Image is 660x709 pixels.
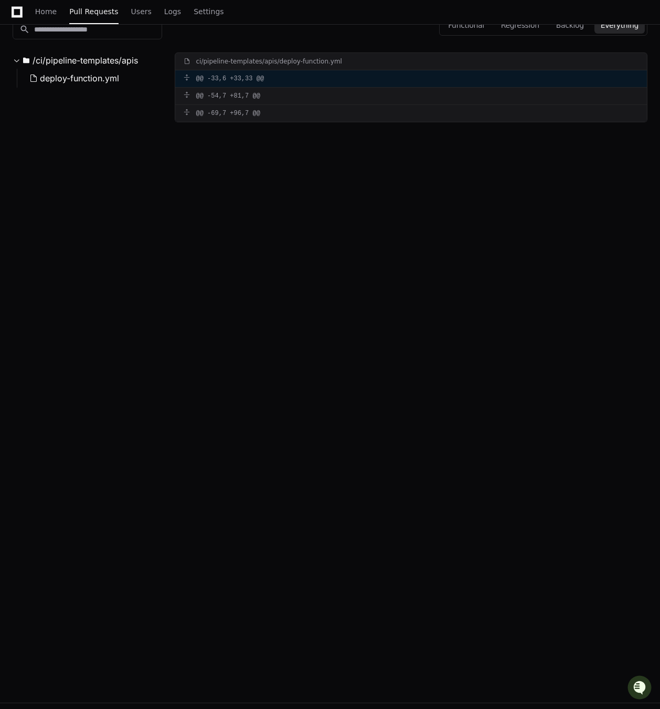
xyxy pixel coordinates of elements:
span: Home [35,8,57,15]
div: Welcome [10,42,191,59]
div: Start new chat [36,78,172,89]
span: Logs [164,8,181,15]
div: We're available if you need us! [36,89,133,97]
div: @@ -33,6 +33,33 @@ [175,70,647,87]
button: Everything [594,17,645,34]
span: Pylon [104,110,127,118]
mat-icon: search [19,24,30,35]
span: Pull Requests [69,8,118,15]
iframe: Open customer support [626,674,655,703]
button: /ci/pipeline-templates/apis [13,52,162,69]
span: Settings [194,8,223,15]
img: PlayerZero [10,10,31,31]
button: Regression [495,17,546,34]
img: 1756235613930-3d25f9e4-fa56-45dd-b3ad-e072dfbd1548 [10,78,29,97]
div: @@ -54,7 +81,7 @@ [175,88,647,104]
div: @@ -69,7 +96,7 @@ [175,105,647,122]
div: ci/pipeline-templates/apis/deploy-function.yml [196,57,342,66]
span: deploy-function.yml [40,72,119,84]
button: Functional [442,17,491,34]
svg: Directory [23,54,29,67]
span: /ci/pipeline-templates/apis [33,54,138,67]
button: Backlog [550,17,590,34]
button: deploy-function.yml [25,69,156,88]
a: Powered byPylon [74,110,127,118]
button: Start new chat [178,81,191,94]
span: Users [131,8,152,15]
